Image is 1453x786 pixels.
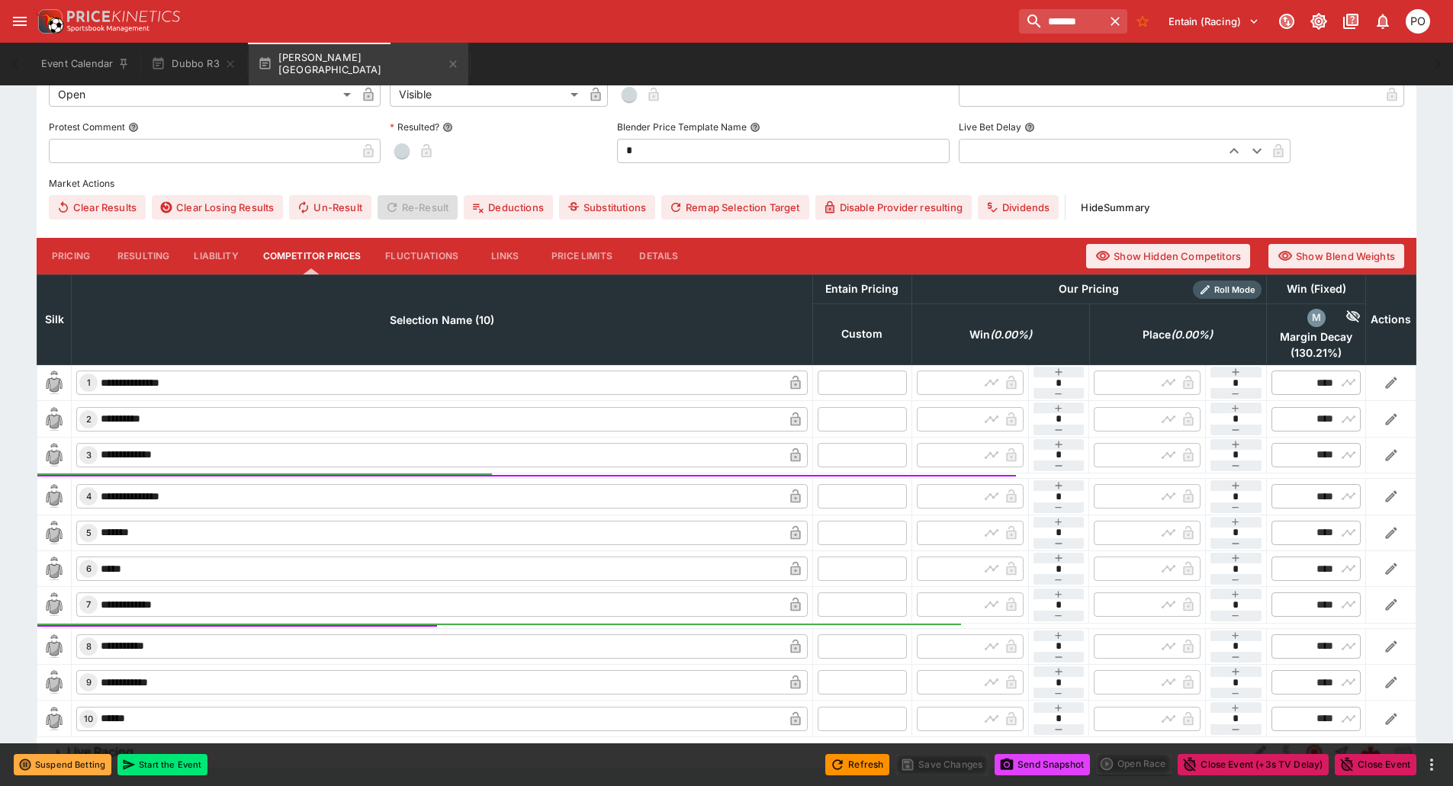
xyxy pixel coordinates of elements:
[182,238,250,274] button: Liability
[42,484,66,508] img: runner 4
[1096,753,1172,775] div: split button
[49,172,1404,195] label: Market Actions
[117,754,207,775] button: Start the Event
[559,195,655,220] button: Substitutions
[42,670,66,695] img: runner 9
[49,120,125,133] p: Protest Comment
[67,25,149,32] img: Sportsbook Management
[32,43,139,85] button: Event Calendar
[815,195,972,220] button: Disable Provider resulting
[625,238,693,274] button: Details
[1355,737,1386,768] a: 9b1efc1e-9ccb-4c76-8681-7e9da889214b
[1273,739,1300,766] button: SGM Disabled
[289,195,371,220] button: Un-Result
[959,120,1021,133] p: Live Bet Delay
[67,11,180,22] img: PriceKinetics
[1369,8,1397,35] button: Notifications
[1401,5,1435,38] button: Philip OConnor
[1271,330,1361,344] span: Margin Decay
[83,677,95,688] span: 9
[1159,9,1268,34] button: Select Tenant
[1366,274,1416,364] th: Actions
[83,414,95,425] span: 2
[1335,754,1416,775] button: Close Event
[373,311,511,329] span: Selection Name (10)
[37,737,1246,768] button: Live Racing
[1126,326,1230,344] span: Place(0.00%)
[390,82,583,107] div: Visible
[825,754,889,775] button: Refresh
[1422,756,1441,774] button: more
[1337,8,1365,35] button: Documentation
[1305,8,1332,35] button: Toggle light/dark mode
[49,195,146,220] button: Clear Results
[661,195,809,220] button: Remap Selection Target
[34,6,64,37] img: PriceKinetics Logo
[1171,326,1213,344] em: ( 0.00 %)
[1072,195,1159,220] button: HideSummary
[1086,244,1250,268] button: Show Hidden Competitors
[6,8,34,35] button: open drawer
[995,754,1090,775] button: Send Snapshot
[105,238,182,274] button: Resulting
[1019,9,1103,34] input: search
[990,326,1032,344] em: ( 0.00 %)
[390,120,439,133] p: Resulted?
[83,599,94,610] span: 7
[1328,739,1355,766] button: Straight
[142,43,245,85] button: Dubbo R3
[750,122,760,133] button: Blender Price Template Name
[1360,742,1381,763] div: 9b1efc1e-9ccb-4c76-8681-7e9da889214b
[42,521,66,545] img: runner 5
[1178,754,1329,775] button: Close Event (+3s TV Delay)
[42,557,66,581] img: runner 6
[42,371,66,395] img: runner 1
[83,641,95,652] span: 8
[152,195,283,220] button: Clear Losing Results
[978,195,1059,220] button: Dividends
[37,238,105,274] button: Pricing
[1360,742,1381,763] img: logo-cerberus--red.svg
[42,634,66,659] img: runner 8
[249,43,468,85] button: [PERSON_NAME][GEOGRAPHIC_DATA]
[84,377,94,388] span: 1
[83,528,95,538] span: 5
[442,122,453,133] button: Resulted?
[539,238,625,274] button: Price Limits
[1024,122,1035,133] button: Live Bet Delay
[1268,244,1404,268] button: Show Blend Weights
[464,195,553,220] button: Deductions
[49,82,356,107] div: Open
[37,274,72,364] th: Silk
[1053,280,1125,299] div: Our Pricing
[1130,9,1155,34] button: No Bookmarks
[14,754,111,775] button: Suspend Betting
[1406,9,1430,34] div: Philip OConnor
[42,592,66,617] img: runner 7
[1273,8,1300,35] button: Connected to PK
[83,450,95,460] span: 3
[1326,309,1361,327] div: Hide Competitor
[81,714,96,724] span: 10
[42,443,66,467] img: runner 3
[42,707,66,731] img: runner 10
[471,238,539,274] button: Links
[812,274,911,303] th: Entain Pricing
[83,563,95,574] span: 6
[378,195,458,220] span: Re-Result
[1300,739,1328,766] button: Closed
[617,120,747,133] p: Blender Price Template Name
[953,326,1049,344] span: Win(0.00%)
[128,122,139,133] button: Protest Comment
[1246,739,1273,766] button: Edit Detail
[1307,309,1326,327] div: margin_decay
[42,407,66,431] img: runner 2
[83,491,95,502] span: 4
[1193,281,1262,299] div: Show/hide Price Roll mode configuration.
[1271,346,1361,360] span: ( 130.21 %)
[251,238,374,274] button: Competitor Prices
[373,238,471,274] button: Fluctuations
[1267,274,1366,303] th: Win (Fixed)
[1208,284,1262,297] span: Roll Mode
